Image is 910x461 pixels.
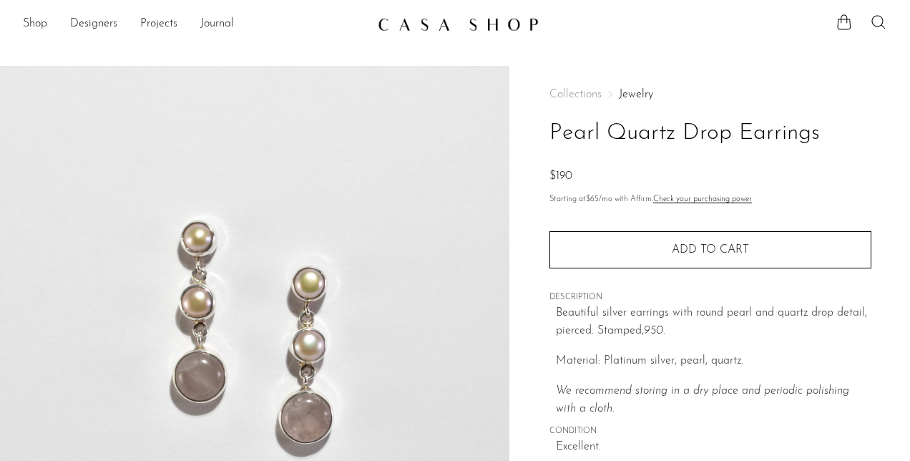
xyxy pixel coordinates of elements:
[549,231,871,268] button: Add to cart
[672,244,749,256] span: Add to cart
[549,89,602,100] span: Collections
[549,89,871,100] nav: Breadcrumbs
[556,304,871,341] p: Beautiful silver earrings with round pearl and quartz drop detail, pierced. Stamped,
[549,115,871,152] h1: Pearl Quartz Drop Earrings
[140,15,177,34] a: Projects
[619,89,653,100] a: Jewelry
[23,12,366,37] ul: NEW HEADER MENU
[23,15,47,34] a: Shop
[549,425,871,438] span: CONDITION
[586,195,599,203] span: $65
[556,352,871,371] p: Material: Platinum silver, pearl, quartz.
[556,438,871,457] span: Excellent.
[653,195,752,203] a: Check your purchasing power - Learn more about Affirm Financing (opens in modal)
[200,15,234,34] a: Journal
[549,170,572,182] span: $190
[549,291,871,304] span: DESCRIPTION
[23,12,366,37] nav: Desktop navigation
[556,385,849,415] i: We recommend storing in a dry place and periodic polishing with a cloth.
[549,193,871,206] p: Starting at /mo with Affirm.
[70,15,117,34] a: Designers
[644,325,665,336] em: 950.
